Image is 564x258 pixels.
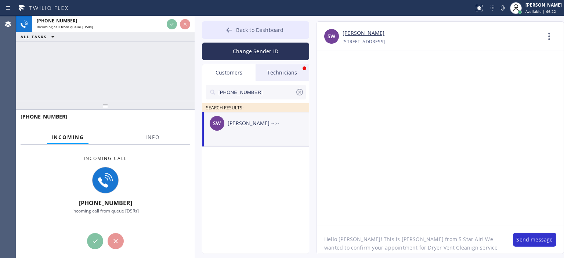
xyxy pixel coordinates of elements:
span: Back to Dashboard [236,26,283,33]
div: --:-- [271,119,310,127]
button: Back to Dashboard [202,21,309,39]
span: [PHONE_NUMBER] [37,18,77,24]
span: Incoming call from queue [DSRs] [37,24,93,29]
button: Reject [108,233,124,249]
button: Accept [167,19,177,29]
span: Available | 46:22 [525,9,556,14]
div: Customers [202,64,256,81]
button: Incoming [47,130,88,145]
button: Info [141,130,164,145]
span: ALL TASKS [21,34,47,39]
span: Incoming call from queue [DSRs] [72,208,139,214]
span: [PHONE_NUMBER] [21,113,67,120]
button: Accept [87,233,103,249]
span: SW [328,32,335,41]
button: Send message [513,233,556,247]
span: [PHONE_NUMBER] [79,199,132,207]
span: Incoming call [84,155,127,161]
div: Technicians [256,64,309,81]
button: ALL TASKS [16,32,62,41]
button: Mute [498,3,508,13]
textarea: Hello [PERSON_NAME]! This is [PERSON_NAME] from 5 Star Air! We wanted to confirm your appointment... [317,225,506,254]
button: Change Sender ID [202,43,309,60]
input: Search [218,85,295,99]
a: [PERSON_NAME] [343,29,384,37]
div: [PERSON_NAME] [228,119,271,128]
span: SW [213,119,221,128]
button: Reject [180,19,190,29]
div: [STREET_ADDRESS] [343,37,385,46]
span: Incoming [51,134,84,141]
span: SEARCH RESULTS: [206,105,243,111]
span: Info [145,134,160,141]
div: [PERSON_NAME] [525,2,562,8]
